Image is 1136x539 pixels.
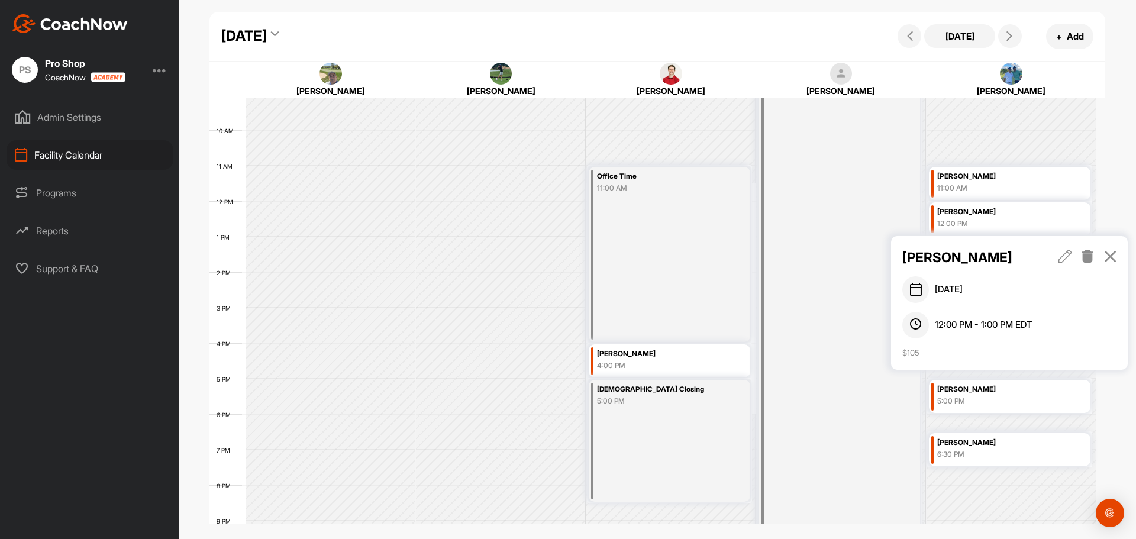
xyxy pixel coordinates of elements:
div: Support & FAQ [7,254,173,283]
div: [PERSON_NAME] [937,205,1063,219]
span: 12:00 PM - 1:00 PM EDT [935,318,1032,332]
div: PS [12,57,38,83]
div: [PERSON_NAME] [937,383,1063,396]
div: Admin Settings [7,102,173,132]
img: square_35322a8c203840fbb0b11e7a66f8ca14.jpg [319,63,342,85]
button: [DATE] [924,24,995,48]
div: 10 AM [209,127,246,134]
div: [PERSON_NAME] [941,85,1082,97]
div: 12:00 PM [937,218,1063,229]
div: Programs [7,178,173,208]
div: [PERSON_NAME] [601,85,741,97]
img: CoachNow acadmey [91,72,125,82]
div: 7 PM [209,447,242,454]
div: CoachNow [45,72,125,82]
div: 12 PM [209,198,245,205]
div: Office Time [597,170,722,183]
div: [DATE] [221,25,267,47]
div: 5 PM [209,376,243,383]
div: 6 PM [209,411,243,418]
div: [PERSON_NAME] [431,85,571,97]
div: Pro Shop [45,59,125,68]
span: + [1056,30,1062,43]
div: 5:00 PM [597,396,722,406]
div: 1 PM [209,234,241,241]
div: Facility Calendar [7,140,173,170]
div: $105 [902,347,1117,359]
div: 4 PM [209,340,243,347]
img: CoachNow [12,14,128,33]
img: square_default-ef6cabf814de5a2bf16c804365e32c732080f9872bdf737d349900a9daf73cf9.png [830,63,853,85]
img: square_d106af1cbb243ddbf65b256467a49084.jpg [660,63,682,85]
div: 4:00 PM [597,360,722,371]
div: [PERSON_NAME] [937,436,1063,450]
div: [DEMOGRAPHIC_DATA] Closing [597,383,722,396]
div: 11:00 AM [937,183,1063,193]
div: Reports [7,216,173,246]
span: [DATE] [935,283,963,296]
div: 5:00 PM [937,396,1063,406]
img: square_4b407b35e989d55f3d3b224a3b9ffcf6.jpg [1000,63,1022,85]
div: [PERSON_NAME] [261,85,401,97]
div: 3 PM [209,305,243,312]
div: [PERSON_NAME] [937,170,1063,183]
div: [PERSON_NAME] [771,85,911,97]
div: [PERSON_NAME] [597,347,722,361]
div: 11:00 AM [597,183,722,193]
div: 11 AM [209,163,244,170]
div: 6:30 PM [937,449,1063,460]
img: square_1ba95a1c99e6952c22ea10d324b08980.jpg [490,63,512,85]
button: +Add [1046,24,1093,49]
p: [PERSON_NAME] [902,247,1035,267]
div: Open Intercom Messenger [1096,499,1124,527]
div: 9 PM [209,518,243,525]
div: 8 PM [209,482,243,489]
div: 2 PM [209,269,243,276]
